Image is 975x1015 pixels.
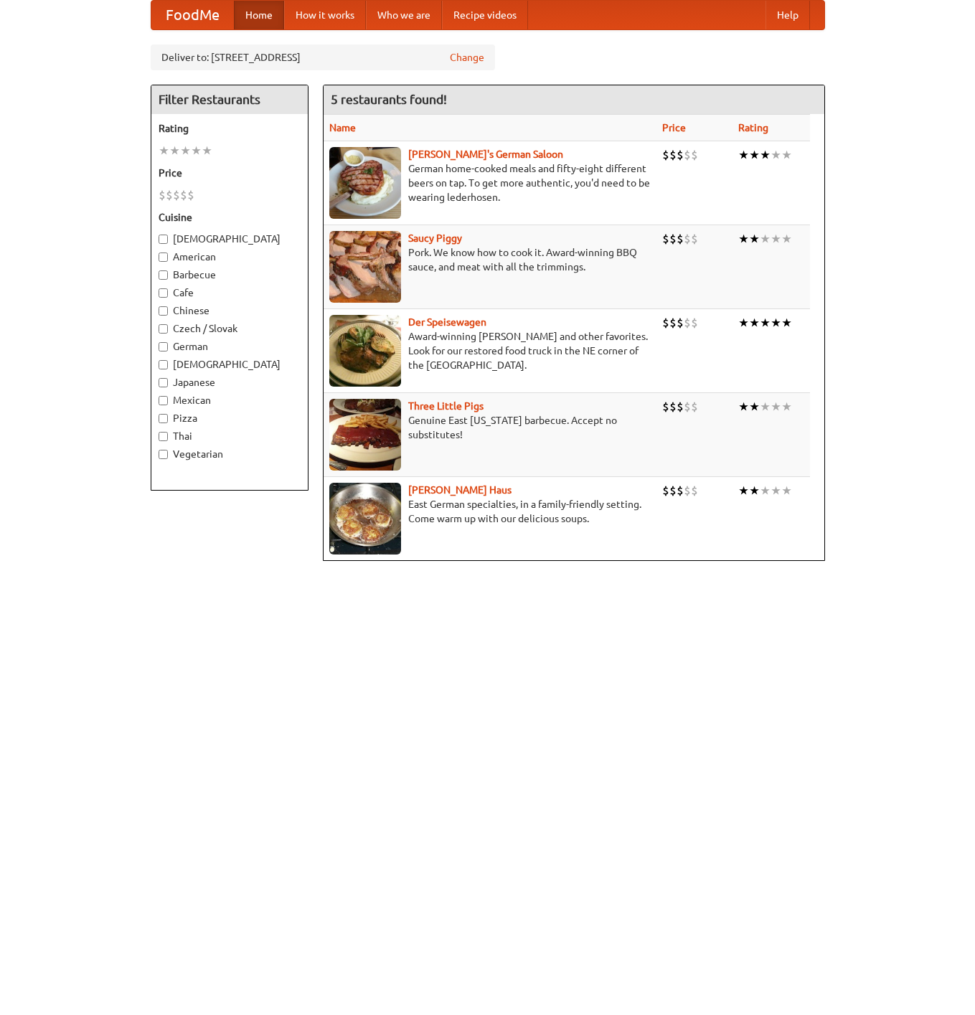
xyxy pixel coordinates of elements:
[159,321,301,336] label: Czech / Slovak
[187,187,194,203] li: $
[738,147,749,163] li: ★
[771,483,781,499] li: ★
[202,143,212,159] li: ★
[234,1,284,29] a: Home
[749,399,760,415] li: ★
[760,483,771,499] li: ★
[159,210,301,225] h5: Cuisine
[669,231,677,247] li: $
[781,399,792,415] li: ★
[329,315,401,387] img: speisewagen.jpg
[760,315,771,331] li: ★
[677,147,684,163] li: $
[159,306,168,316] input: Chinese
[738,122,768,133] a: Rating
[329,161,651,204] p: German home-cooked meals and fifty-eight different beers on tap. To get more authentic, you'd nee...
[662,399,669,415] li: $
[173,187,180,203] li: $
[760,399,771,415] li: ★
[677,315,684,331] li: $
[677,483,684,499] li: $
[159,270,168,280] input: Barbecue
[180,187,187,203] li: $
[691,147,698,163] li: $
[662,147,669,163] li: $
[781,231,792,247] li: ★
[662,231,669,247] li: $
[771,315,781,331] li: ★
[331,93,447,106] ng-pluralize: 5 restaurants found!
[408,148,563,160] a: [PERSON_NAME]'s German Saloon
[159,252,168,262] input: American
[691,483,698,499] li: $
[738,399,749,415] li: ★
[749,231,760,247] li: ★
[408,232,462,244] a: Saucy Piggy
[677,231,684,247] li: $
[771,399,781,415] li: ★
[159,429,301,443] label: Thai
[749,147,760,163] li: ★
[669,315,677,331] li: $
[159,450,168,459] input: Vegetarian
[159,393,301,407] label: Mexican
[684,147,691,163] li: $
[329,497,651,526] p: East German specialties, in a family-friendly setting. Come warm up with our delicious soups.
[450,50,484,65] a: Change
[684,483,691,499] li: $
[662,122,686,133] a: Price
[159,187,166,203] li: $
[169,143,180,159] li: ★
[159,357,301,372] label: [DEMOGRAPHIC_DATA]
[408,400,484,412] a: Three Little Pigs
[159,143,169,159] li: ★
[159,396,168,405] input: Mexican
[159,375,301,390] label: Japanese
[408,484,512,496] a: [PERSON_NAME] Haus
[329,122,356,133] a: Name
[691,399,698,415] li: $
[284,1,366,29] a: How it works
[669,399,677,415] li: $
[760,147,771,163] li: ★
[329,399,401,471] img: littlepigs.jpg
[329,413,651,442] p: Genuine East [US_STATE] barbecue. Accept no substitutes!
[159,232,301,246] label: [DEMOGRAPHIC_DATA]
[684,399,691,415] li: $
[159,121,301,136] h5: Rating
[191,143,202,159] li: ★
[159,285,301,300] label: Cafe
[151,85,308,114] h4: Filter Restaurants
[159,360,168,369] input: [DEMOGRAPHIC_DATA]
[159,250,301,264] label: American
[684,231,691,247] li: $
[159,166,301,180] h5: Price
[151,44,495,70] div: Deliver to: [STREET_ADDRESS]
[749,315,760,331] li: ★
[738,231,749,247] li: ★
[159,378,168,387] input: Japanese
[159,268,301,282] label: Barbecue
[442,1,528,29] a: Recipe videos
[159,432,168,441] input: Thai
[159,342,168,351] input: German
[669,483,677,499] li: $
[166,187,173,203] li: $
[760,231,771,247] li: ★
[738,483,749,499] li: ★
[677,399,684,415] li: $
[329,329,651,372] p: Award-winning [PERSON_NAME] and other favorites. Look for our restored food truck in the NE corne...
[366,1,442,29] a: Who we are
[766,1,810,29] a: Help
[684,315,691,331] li: $
[408,316,486,328] a: Der Speisewagen
[771,231,781,247] li: ★
[159,411,301,425] label: Pizza
[159,288,168,298] input: Cafe
[691,231,698,247] li: $
[781,315,792,331] li: ★
[159,414,168,423] input: Pizza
